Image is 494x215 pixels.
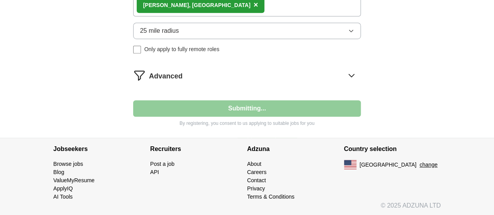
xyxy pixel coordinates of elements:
a: Browse jobs [54,161,83,167]
button: Submitting... [133,100,360,117]
a: Contact [247,177,266,183]
span: × [253,0,258,9]
p: By registering, you consent to us applying to suitable jobs for you [133,120,360,127]
button: 25 mile radius [133,23,360,39]
a: AI Tools [54,194,73,200]
span: [GEOGRAPHIC_DATA] [360,161,417,169]
input: Only apply to fully remote roles [133,46,141,53]
a: API [150,169,159,175]
button: change [419,161,437,169]
h4: Country selection [344,138,441,160]
a: Privacy [247,185,265,192]
a: Blog [54,169,64,175]
img: filter [133,69,146,82]
a: Post a job [150,161,175,167]
div: [PERSON_NAME], [GEOGRAPHIC_DATA] [143,1,250,9]
span: 25 mile radius [140,26,179,36]
a: About [247,161,262,167]
span: Only apply to fully remote roles [144,45,219,53]
a: ApplyIQ [54,185,73,192]
img: US flag [344,160,357,169]
a: Terms & Conditions [247,194,294,200]
a: ValueMyResume [54,177,95,183]
span: Advanced [149,71,182,82]
a: Careers [247,169,267,175]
